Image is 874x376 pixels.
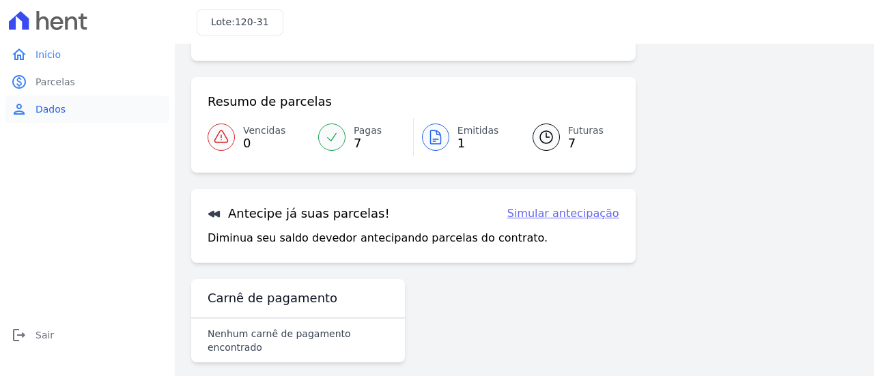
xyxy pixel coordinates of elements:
span: 0 [243,138,285,149]
a: personDados [5,96,169,123]
a: paidParcelas [5,68,169,96]
span: 7 [568,138,604,149]
p: Diminua seu saldo devedor antecipando parcelas do contrato. [208,230,548,246]
a: Vencidas 0 [208,118,310,156]
span: Pagas [354,124,382,138]
i: logout [11,327,27,343]
i: paid [11,74,27,90]
span: 7 [354,138,382,149]
span: Sair [36,328,54,342]
span: Futuras [568,124,604,138]
span: Parcelas [36,75,75,89]
h3: Antecipe já suas parcelas! [208,205,390,222]
span: 120-31 [235,16,269,27]
a: logoutSair [5,321,169,349]
span: Dados [36,102,66,116]
a: Futuras 7 [516,118,619,156]
span: Início [36,48,61,61]
h3: Lote: [211,15,269,29]
span: Vencidas [243,124,285,138]
span: 1 [457,138,499,149]
h3: Resumo de parcelas [208,93,332,110]
i: home [11,46,27,63]
i: person [11,101,27,117]
a: homeInício [5,41,169,68]
a: Pagas 7 [310,118,413,156]
a: Simular antecipação [507,205,619,222]
h3: Carnê de pagamento [208,290,337,306]
p: Nenhum carnê de pagamento encontrado [208,327,389,354]
a: Emitidas 1 [414,118,516,156]
span: Emitidas [457,124,499,138]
